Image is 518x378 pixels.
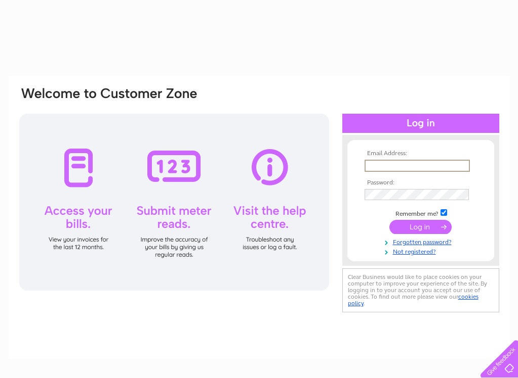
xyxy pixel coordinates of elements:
[342,268,499,312] div: Clear Business would like to place cookies on your computer to improve your experience of the sit...
[362,208,480,218] td: Remember me?
[389,220,452,234] input: Submit
[365,237,480,246] a: Forgotten password?
[348,293,479,307] a: cookies policy
[362,179,480,186] th: Password:
[362,150,480,157] th: Email Address:
[365,246,480,256] a: Not registered?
